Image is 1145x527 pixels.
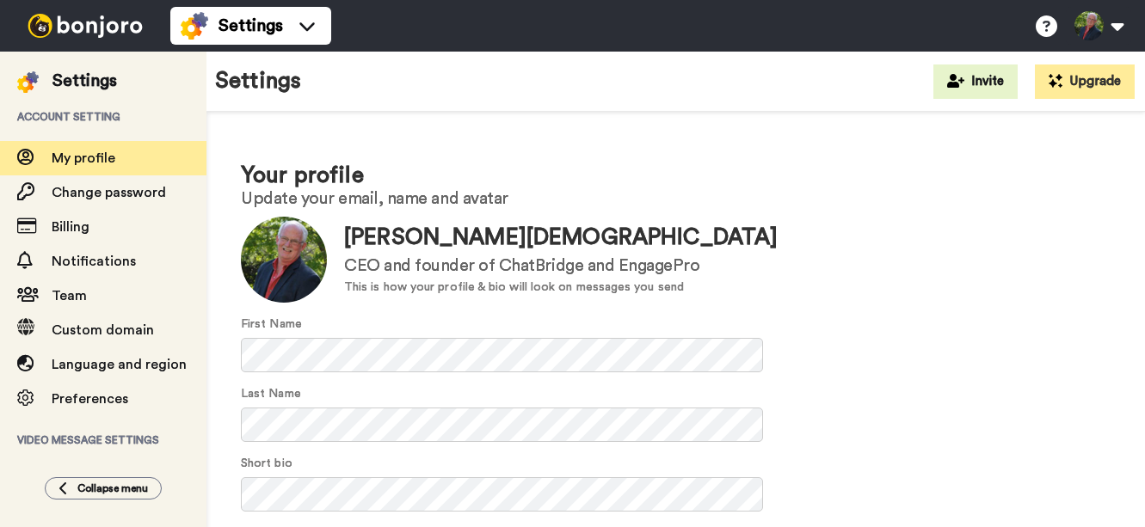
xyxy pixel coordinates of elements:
[52,186,166,199] span: Change password
[52,254,136,268] span: Notifications
[215,69,301,94] h1: Settings
[77,481,148,495] span: Collapse menu
[21,14,150,38] img: bj-logo-header-white.svg
[45,477,162,499] button: Collapse menu
[17,71,39,93] img: settings-colored.svg
[52,220,89,234] span: Billing
[241,455,292,473] label: Short bio
[52,358,187,371] span: Language and region
[933,64,1018,99] button: Invite
[52,151,115,165] span: My profile
[241,163,1111,188] h1: Your profile
[52,289,87,303] span: Team
[219,14,283,38] span: Settings
[52,392,128,406] span: Preferences
[1035,64,1135,99] button: Upgrade
[52,69,117,93] div: Settings
[344,279,778,297] div: This is how your profile & bio will look on messages you send
[52,323,154,337] span: Custom domain
[241,189,1111,208] h2: Update your email, name and avatar
[181,12,208,40] img: settings-colored.svg
[241,316,302,334] label: First Name
[241,385,301,403] label: Last Name
[344,222,778,254] div: [PERSON_NAME][DEMOGRAPHIC_DATA]
[344,254,778,279] div: CEO and founder of ChatBridge and EngagePro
